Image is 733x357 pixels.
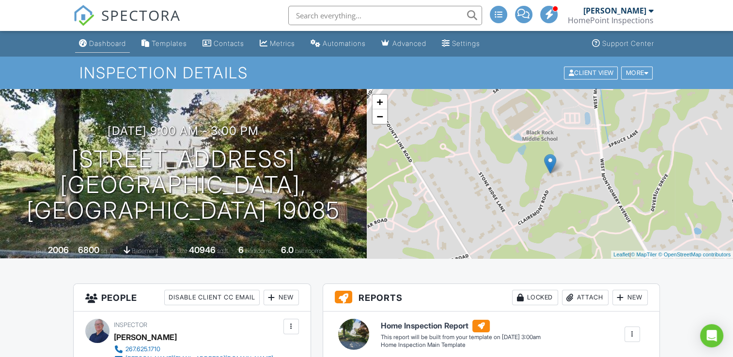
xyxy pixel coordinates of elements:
[75,35,130,53] a: Dashboard
[164,290,260,305] div: Disable Client CC Email
[373,95,387,109] a: Zoom in
[36,247,47,254] span: Built
[108,124,259,137] h3: [DATE] 9:00 am - 3:00 pm
[73,13,181,33] a: SPECTORA
[74,284,310,312] h3: People
[114,344,273,354] a: 267.625.1710
[613,252,629,257] a: Leaflet
[114,330,177,344] div: [PERSON_NAME]
[611,251,733,259] div: |
[16,147,351,223] h1: [STREET_ADDRESS] [GEOGRAPHIC_DATA], [GEOGRAPHIC_DATA] 19085
[238,245,244,255] div: 6
[295,247,323,254] span: bathrooms
[392,39,426,47] div: Advanced
[264,290,299,305] div: New
[381,320,541,332] h6: Home Inspection Report
[631,252,657,257] a: © MapTiler
[377,35,430,53] a: Advanced
[288,6,482,25] input: Search everything...
[89,39,126,47] div: Dashboard
[125,345,160,353] div: 267.625.1710
[512,290,558,305] div: Locked
[307,35,370,53] a: Automations (Advanced)
[189,245,216,255] div: 40946
[132,247,158,254] span: basement
[373,109,387,124] a: Zoom out
[214,39,244,47] div: Contacts
[588,35,658,53] a: Support Center
[281,245,294,255] div: 6.0
[323,284,659,312] h3: Reports
[562,290,608,305] div: Attach
[114,321,147,328] span: Inspector
[602,39,654,47] div: Support Center
[217,247,229,254] span: sq.ft.
[152,39,187,47] div: Templates
[270,39,295,47] div: Metrics
[568,15,654,25] div: HomePoint Inspections
[199,35,248,53] a: Contacts
[381,341,541,349] div: Home Inspection Main Template
[621,66,653,79] div: More
[167,247,187,254] span: Lot Size
[700,324,723,347] div: Open Intercom Messenger
[256,35,299,53] a: Metrics
[612,290,648,305] div: New
[78,245,99,255] div: 6800
[563,69,620,76] a: Client View
[381,333,541,341] div: This report will be built from your template on [DATE] 3:00am
[101,247,114,254] span: sq. ft.
[138,35,191,53] a: Templates
[48,245,69,255] div: 2006
[438,35,484,53] a: Settings
[101,5,181,25] span: SPECTORA
[245,247,272,254] span: bedrooms
[564,66,618,79] div: Client View
[323,39,366,47] div: Automations
[583,6,646,15] div: [PERSON_NAME]
[658,252,731,257] a: © OpenStreetMap contributors
[452,39,480,47] div: Settings
[79,64,654,81] h1: Inspection Details
[73,5,94,26] img: The Best Home Inspection Software - Spectora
